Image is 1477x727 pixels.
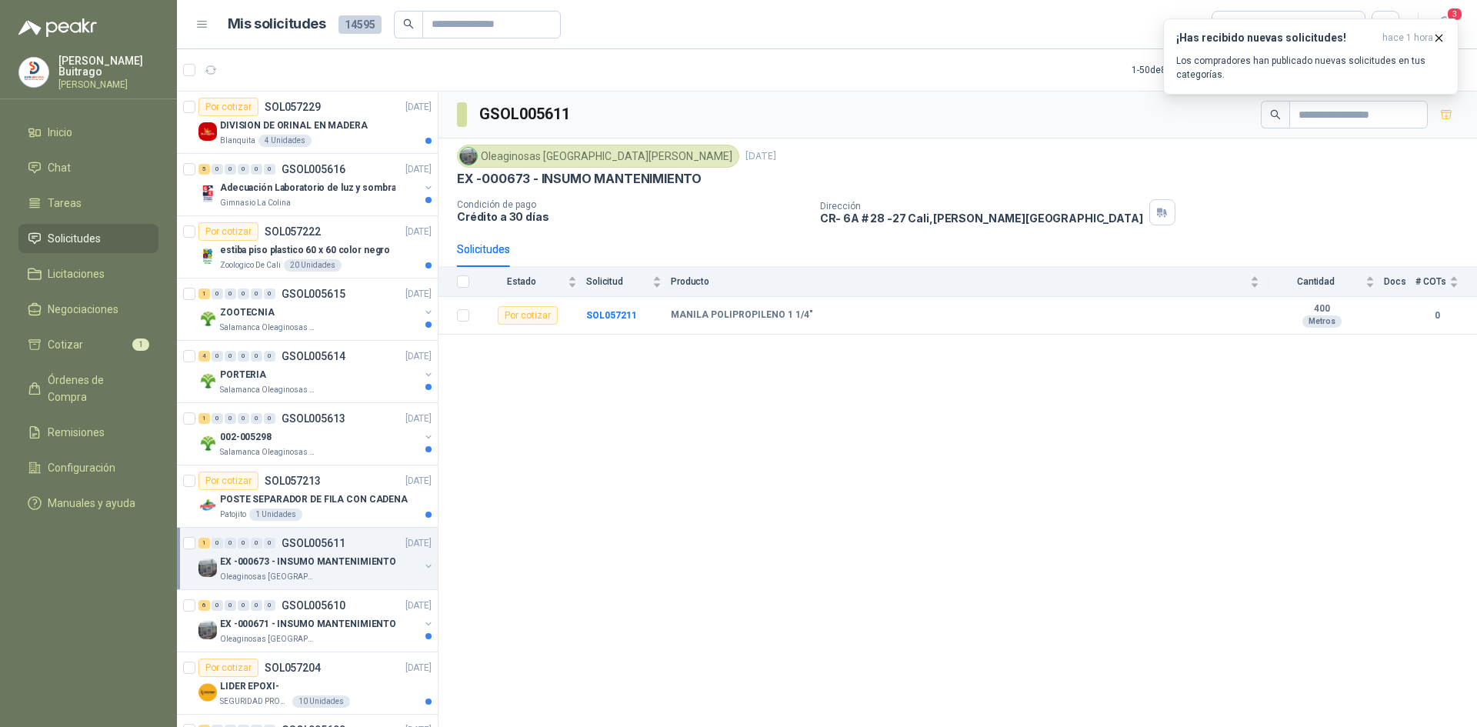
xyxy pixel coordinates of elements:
p: [PERSON_NAME] Buitrago [58,55,158,77]
p: Salamanca Oleaginosas SAS [220,322,317,334]
h3: ¡Has recibido nuevas solicitudes! [1176,32,1376,45]
div: 0 [238,351,249,362]
p: [DATE] [405,599,432,613]
div: 0 [212,164,223,175]
p: SOL057222 [265,226,321,237]
div: 1 Unidades [249,509,302,521]
p: [DATE] [405,661,432,675]
a: Cotizar1 [18,330,158,359]
div: 6 [198,600,210,611]
div: Por cotizar [198,472,258,490]
div: 0 [238,164,249,175]
button: ¡Has recibido nuevas solicitudes!hace 1 hora Los compradores han publicado nuevas solicitudes en ... [1163,18,1459,95]
p: Oleaginosas [GEOGRAPHIC_DATA][PERSON_NAME] [220,571,317,583]
div: 0 [251,600,262,611]
span: Licitaciones [48,265,105,282]
img: Company Logo [198,372,217,390]
a: 4 0 0 0 0 0 GSOL005614[DATE] Company LogoPORTERIASalamanca Oleaginosas SAS [198,347,435,396]
div: 1 [198,288,210,299]
div: 0 [264,164,275,175]
span: Remisiones [48,424,105,441]
div: Metros [1302,315,1342,328]
div: 0 [225,351,236,362]
th: Cantidad [1269,267,1384,297]
span: Solicitud [586,276,649,287]
div: 0 [212,351,223,362]
div: Por cotizar [198,98,258,116]
div: 1 - 50 de 8825 [1132,58,1232,82]
div: Por cotizar [198,222,258,241]
a: Licitaciones [18,259,158,288]
span: Estado [478,276,565,287]
a: 6 0 0 0 0 0 GSOL005610[DATE] Company LogoEX -000671 - INSUMO MANTENIMIENTOOleaginosas [GEOGRAPHIC... [198,596,435,645]
p: DIVISION DE ORINAL EN MADERA [220,118,368,133]
p: [DATE] [405,287,432,302]
h1: Mis solicitudes [228,13,326,35]
p: Salamanca Oleaginosas SAS [220,384,317,396]
div: 4 Unidades [258,135,312,147]
p: [DATE] [405,474,432,489]
div: 0 [264,288,275,299]
span: Negociaciones [48,301,118,318]
a: Por cotizarSOL057204[DATE] Company LogoLIDER EPOXI-SEGURIDAD PROVISER LTDA10 Unidades [177,652,438,715]
p: Patojito [220,509,246,521]
p: Dirección [820,201,1143,212]
div: 5 [198,164,210,175]
img: Company Logo [198,247,217,265]
a: Tareas [18,188,158,218]
p: SOL057204 [265,662,321,673]
p: EX -000673 - INSUMO MANTENIMIENTO [457,171,702,187]
p: estiba piso plastico 60 x 60 color negro [220,243,390,258]
div: 0 [212,413,223,424]
span: 1 [132,338,149,351]
img: Logo peakr [18,18,97,37]
p: EX -000673 - INSUMO MANTENIMIENTO [220,555,396,569]
p: [PERSON_NAME] [58,80,158,89]
th: # COTs [1415,267,1477,297]
p: SEGURIDAD PROVISER LTDA [220,695,289,708]
img: Company Logo [198,434,217,452]
h3: GSOL005611 [479,102,572,126]
a: Por cotizarSOL057229[DATE] Company LogoDIVISION DE ORINAL EN MADERABlanquita4 Unidades [177,92,438,154]
div: 0 [225,413,236,424]
p: [DATE] [405,225,432,239]
img: Company Logo [19,58,48,87]
div: Solicitudes [457,241,510,258]
div: Por cotizar [498,306,558,325]
div: 0 [264,600,275,611]
p: Blanquita [220,135,255,147]
p: LIDER EPOXI- [220,679,279,694]
div: 0 [238,413,249,424]
div: 0 [264,538,275,549]
span: Cotizar [48,336,83,353]
span: hace 1 hora [1382,32,1433,45]
img: Company Logo [198,185,217,203]
span: Inicio [48,124,72,141]
a: Negociaciones [18,295,158,324]
img: Company Logo [198,309,217,328]
div: 0 [212,288,223,299]
button: 3 [1431,11,1459,38]
a: Chat [18,153,158,182]
a: Por cotizarSOL057213[DATE] Company LogoPOSTE SEPARADOR DE FILA CON CADENAPatojito1 Unidades [177,465,438,528]
div: 20 Unidades [284,259,342,272]
span: Configuración [48,459,115,476]
a: SOL057211 [586,310,637,321]
p: [DATE] [745,149,776,164]
a: Por cotizarSOL057222[DATE] Company Logoestiba piso plastico 60 x 60 color negroZoologico De Cali2... [177,216,438,278]
b: 400 [1269,303,1375,315]
span: Órdenes de Compra [48,372,144,405]
span: # COTs [1415,276,1446,287]
div: 0 [251,351,262,362]
a: Remisiones [18,418,158,447]
div: 0 [251,538,262,549]
div: 4 [198,351,210,362]
div: 0 [225,288,236,299]
span: Chat [48,159,71,176]
div: 0 [251,288,262,299]
div: Oleaginosas [GEOGRAPHIC_DATA][PERSON_NAME] [457,145,739,168]
p: GSOL005613 [282,413,345,424]
div: 1 [198,413,210,424]
img: Company Logo [198,122,217,141]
